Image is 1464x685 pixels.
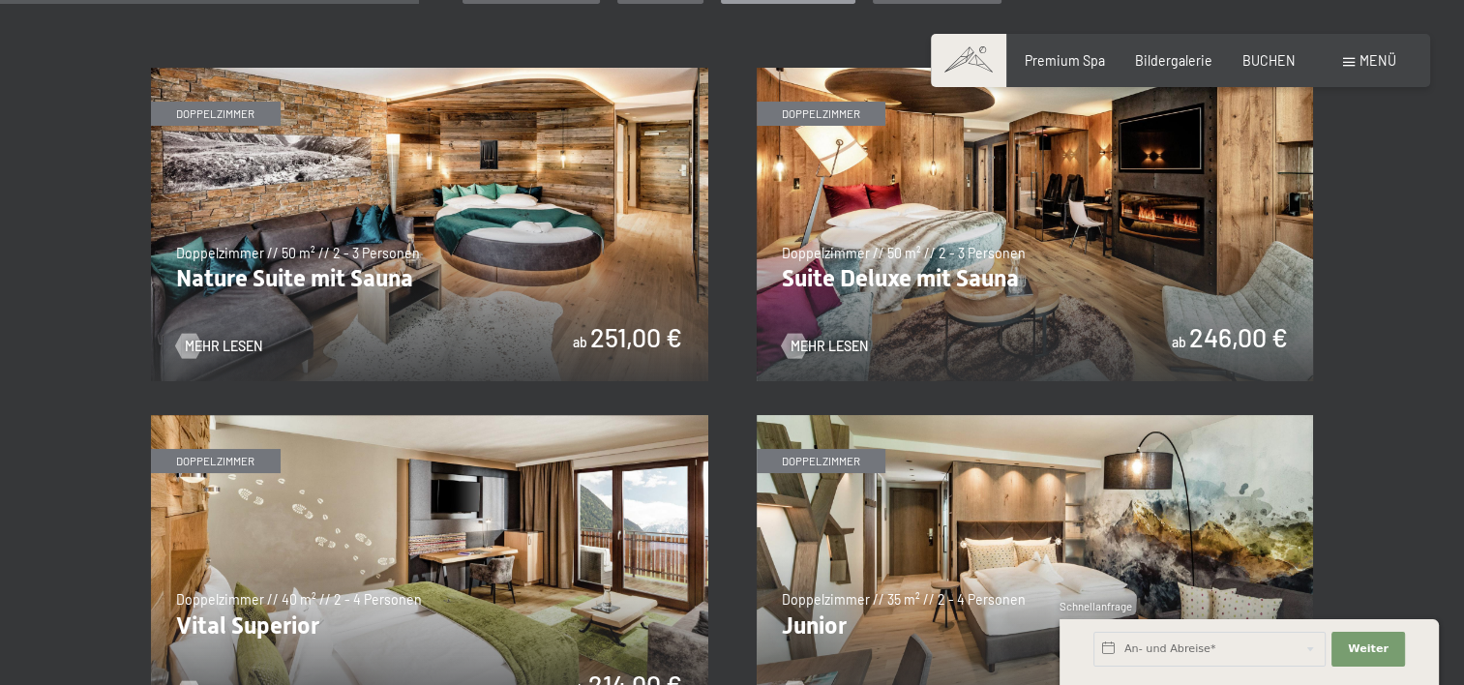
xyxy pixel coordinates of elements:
[1359,52,1396,69] span: Menü
[1135,52,1212,69] a: Bildergalerie
[151,415,708,426] a: Vital Superior
[791,337,868,356] span: Mehr Lesen
[1025,52,1105,69] a: Premium Spa
[1242,52,1296,69] a: BUCHEN
[176,337,262,356] a: Mehr Lesen
[151,68,708,381] img: Nature Suite mit Sauna
[151,68,708,78] a: Nature Suite mit Sauna
[1060,600,1132,612] span: Schnellanfrage
[782,337,868,356] a: Mehr Lesen
[1331,632,1405,667] button: Weiter
[185,337,262,356] span: Mehr Lesen
[757,68,1314,78] a: Suite Deluxe mit Sauna
[1348,641,1389,657] span: Weiter
[757,68,1314,381] img: Suite Deluxe mit Sauna
[757,415,1314,426] a: Junior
